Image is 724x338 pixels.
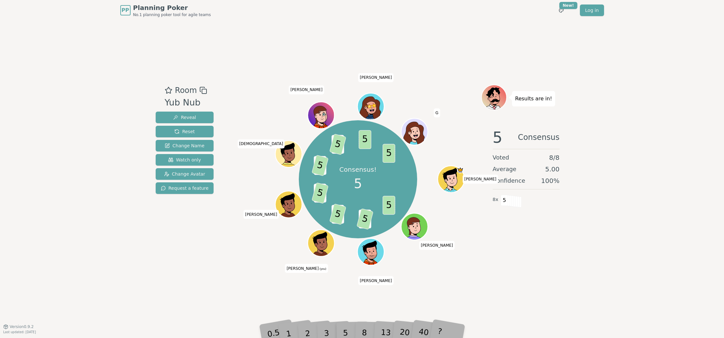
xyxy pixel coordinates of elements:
span: 5.00 [545,165,560,174]
button: Reset [156,126,214,137]
p: Consensus! [339,165,377,174]
span: Version 0.9.2 [10,324,34,329]
span: 5 [329,134,346,155]
span: Confidence [493,176,525,185]
span: Click to change your name [243,210,279,219]
span: Reset [174,128,195,135]
span: Average [493,165,517,174]
span: No.1 planning poker tool for agile teams [133,12,211,17]
span: 5 [383,144,395,163]
div: New! [559,2,578,9]
span: Voted [493,153,509,162]
button: Click to change your avatar [308,231,334,256]
span: Reveal [173,114,196,121]
span: Consensus [518,130,559,145]
span: Click to change your name [419,241,455,250]
span: Change Name [165,142,204,149]
span: Click to change your name [289,86,324,95]
span: 100 % [541,176,559,185]
button: Version0.9.2 [3,324,34,329]
span: 8 / 8 [549,153,559,162]
span: Request a feature [161,185,209,191]
span: Change Avatar [164,171,205,177]
button: Change Name [156,140,214,151]
span: 5 [354,174,362,193]
a: PPPlanning PokerNo.1 planning poker tool for agile teams [120,3,211,17]
button: New! [555,5,567,16]
span: Click to change your name [358,73,394,82]
span: 5 [312,182,329,204]
p: Results are in! [515,94,552,103]
span: Maanya is the host [457,167,464,173]
span: Watch only [168,157,201,163]
span: 5 [359,130,371,149]
span: Click to change your name [238,140,285,149]
span: 5 [493,130,503,145]
button: Reveal [156,112,214,123]
span: Last updated: [DATE] [3,330,36,334]
span: Click to change your name [285,264,328,273]
a: Log in [580,5,604,16]
div: Yub Nub [165,96,207,109]
span: Room [175,85,197,96]
span: Click to change your name [358,276,394,285]
span: PP [122,6,129,14]
span: Click to change your name [434,108,440,117]
button: Add as favourite [165,85,172,96]
span: (you) [319,268,326,270]
span: 5 [329,204,346,225]
span: 8 x [493,196,499,203]
span: Click to change your name [463,175,498,184]
span: 5 [356,208,373,230]
span: 5 [383,196,395,215]
button: Request a feature [156,182,214,194]
span: 5 [312,155,329,176]
span: Planning Poker [133,3,211,12]
button: Watch only [156,154,214,166]
button: Change Avatar [156,168,214,180]
span: 5 [501,195,508,206]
